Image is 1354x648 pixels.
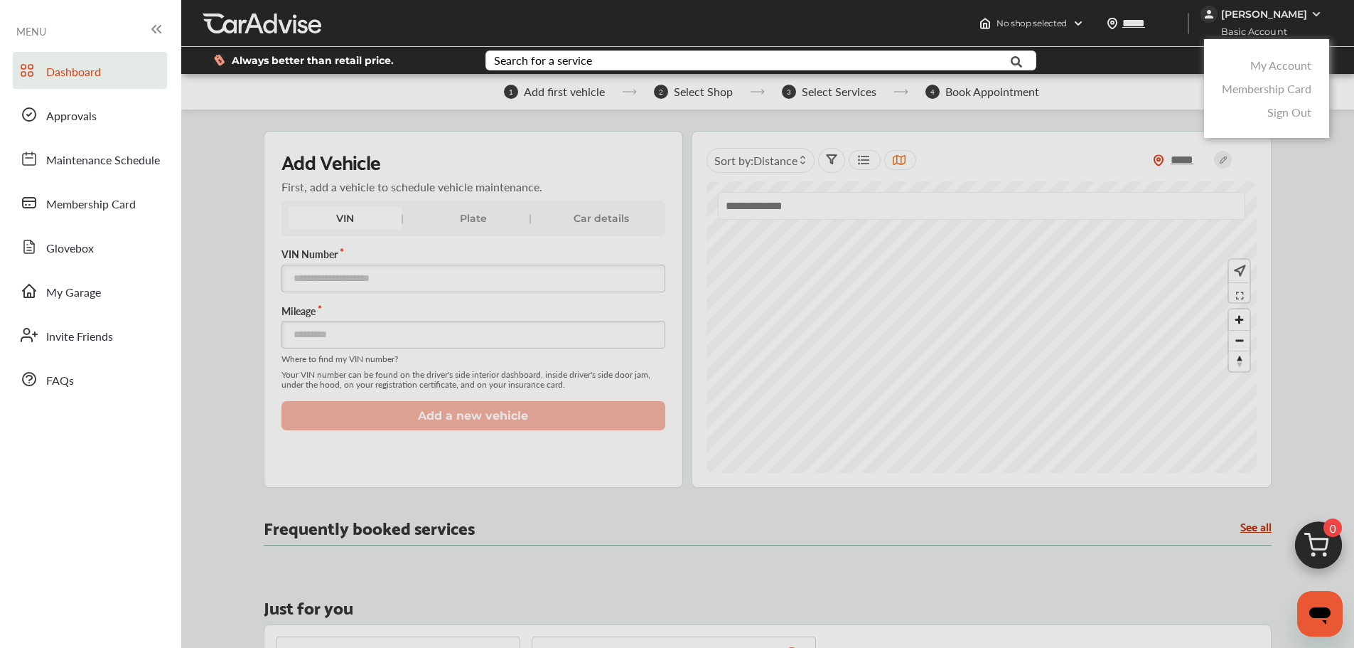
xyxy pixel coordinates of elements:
a: Approvals [13,96,167,133]
a: My Garage [13,272,167,309]
a: Maintenance Schedule [13,140,167,177]
span: Glovebox [46,240,94,258]
span: Invite Friends [46,328,113,346]
span: Dashboard [46,63,101,82]
iframe: Button to launch messaging window [1297,591,1343,637]
a: FAQs [13,361,167,398]
span: MENU [16,26,46,37]
a: My Account [1250,57,1311,73]
span: Approvals [46,107,97,126]
span: Membership Card [46,196,136,214]
a: Sign Out [1267,104,1311,120]
span: Always better than retail price. [232,55,394,65]
span: My Garage [46,284,101,302]
div: Search for a service [494,55,592,66]
a: Membership Card [1222,80,1311,97]
a: Glovebox [13,228,167,265]
img: cart_icon.3d0951e8.svg [1284,515,1353,583]
a: Membership Card [13,184,167,221]
span: Maintenance Schedule [46,152,160,170]
span: 0 [1323,519,1342,537]
span: FAQs [46,372,74,391]
a: Invite Friends [13,317,167,354]
a: Dashboard [13,52,167,89]
img: dollor_label_vector.a70140d1.svg [214,54,225,66]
